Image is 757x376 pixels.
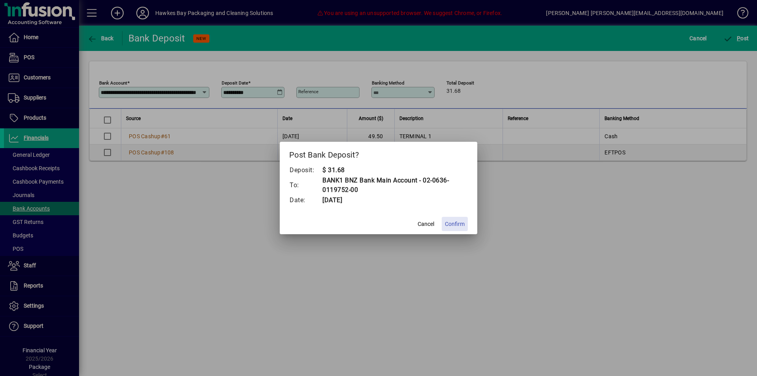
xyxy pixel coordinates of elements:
[322,175,468,195] td: BANK1 BNZ Bank Main Account - 02-0636-0119752-00
[442,217,468,231] button: Confirm
[289,175,322,195] td: To:
[413,217,439,231] button: Cancel
[322,195,468,205] td: [DATE]
[289,195,322,205] td: Date:
[445,220,465,228] span: Confirm
[418,220,434,228] span: Cancel
[322,165,468,175] td: $ 31.68
[280,142,477,165] h2: Post Bank Deposit?
[289,165,322,175] td: Deposit:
